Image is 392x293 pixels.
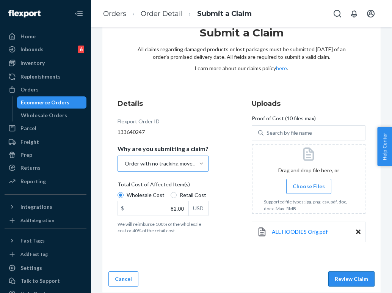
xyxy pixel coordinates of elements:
div: Fast Tags [20,237,45,244]
button: Review Claim [328,271,375,287]
input: Why are you submitting a claim?Order with no tracking movement [124,160,125,167]
a: Prep [5,149,86,161]
span: Retail Cost [180,191,206,199]
a: Returns [5,162,86,174]
p: We will reimburse 100% of the wholesale cost or 40% of the retail cost [118,221,209,234]
span: Wholesale Cost [127,191,165,199]
img: Flexport logo [8,10,41,17]
a: Submit a Claim [197,9,252,18]
a: Replenishments [5,71,86,83]
a: Inventory [5,57,86,69]
button: Open notifications [347,6,362,21]
a: here [276,65,287,71]
a: Settings [5,262,86,274]
div: Settings [20,264,42,272]
button: Integrations [5,201,86,213]
div: 133640247 [118,128,209,136]
div: Add Fast Tag [20,251,48,257]
a: Freight [5,136,86,148]
a: Ecommerce Orders [17,96,87,109]
a: Orders [103,9,126,18]
a: Inbounds6 [5,43,86,55]
a: Add Fast Tag [5,250,86,259]
span: Choose Files [293,183,325,190]
ol: breadcrumbs [97,3,258,25]
a: Reporting [5,175,86,187]
div: Inventory [20,59,45,67]
span: Proof of Cost (10 files max) [252,115,316,125]
div: Integrations [20,203,52,211]
span: Total Cost of Affected Item(s) [118,181,190,191]
div: Home [20,33,36,40]
div: 6 [78,46,84,53]
div: Add Integration [20,217,54,224]
p: Learn more about our claims policy . [137,65,346,72]
div: Replenishments [20,73,61,80]
h3: Details [118,99,209,109]
h1: Submit a Claim [137,26,346,46]
a: ALL HOODIES Orig.pdf [272,228,328,236]
div: Talk to Support [20,277,60,285]
div: Flexport Order ID [118,118,160,128]
div: $ [118,201,127,216]
input: Retail Cost [171,192,177,198]
a: Home [5,30,86,43]
a: Order Detail [141,9,183,18]
div: Search by file name [267,129,312,137]
button: Close Navigation [71,6,86,21]
div: Order with no tracking movement [125,160,198,167]
p: Why are you submitting a claim? [118,145,209,153]
button: Cancel [108,271,138,287]
a: Orders [5,83,86,96]
input: Wholesale Cost [118,192,124,198]
button: Open Search Box [330,6,345,21]
a: Parcel [5,122,86,134]
div: Parcel [20,124,36,132]
div: USD [188,201,208,216]
div: Returns [20,164,41,172]
a: Wholesale Orders [17,109,87,121]
div: Ecommerce Orders [21,99,69,106]
div: Prep [20,151,32,159]
div: Wholesale Orders [21,112,67,119]
input: $USD [118,201,188,216]
h3: Uploads [252,99,365,109]
span: ALL HOODIES Orig.pdf [272,228,328,235]
button: Open account menu [363,6,378,21]
a: Talk to Support [5,275,86,287]
p: All claims regarding damaged products or lost packages must be submitted [DATE] of an order’s pro... [137,46,346,61]
div: Inbounds [20,46,44,53]
div: Reporting [20,178,46,185]
div: Freight [20,138,39,146]
button: Help Center [377,127,392,166]
a: Add Integration [5,216,86,225]
div: Orders [20,86,39,93]
button: Fast Tags [5,235,86,247]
